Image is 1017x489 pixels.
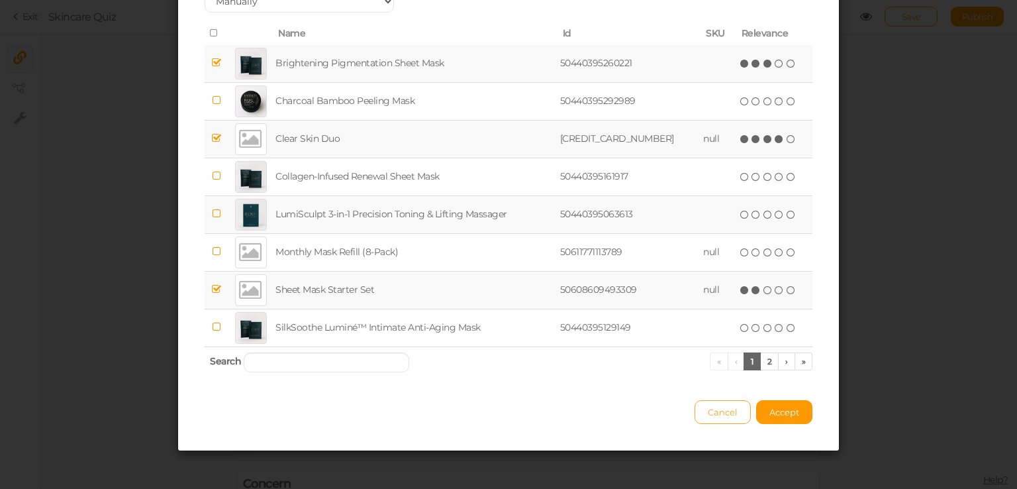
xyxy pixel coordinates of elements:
i: two [751,248,761,257]
td: 50440395260221 [557,45,701,83]
td: SilkSoothe Luminé™ Intimate Anti‑Aging Mask [273,309,557,347]
i: two [751,97,761,106]
i: three [763,97,773,106]
i: five [787,172,796,182]
i: four [775,286,784,295]
i: one [740,135,750,144]
td: 50611771113789 [557,233,701,271]
td: 50440395063613 [557,195,701,233]
i: four [775,323,784,333]
i: four [775,97,784,106]
i: one [740,248,750,257]
i: three [763,323,773,333]
td: LumiSculpt 3‑in‑1 Precision Toning & Lifting Massager [273,195,557,233]
button: Accept [756,400,812,424]
i: five [787,97,796,106]
i: one [740,59,750,68]
td: 50440395161917 [557,158,701,195]
i: one [740,172,750,182]
tr: Brightening Pigmentation Sheet Mask 50440395260221 [205,45,812,83]
span: Accept [769,407,799,417]
i: five [787,323,796,333]
i: four [775,248,784,257]
td: 50440395129149 [557,309,701,347]
button: Cancel [695,400,751,424]
td: null [701,233,736,271]
i: five [787,210,796,219]
span: Cancel [708,407,738,417]
a: 2 [760,353,779,370]
td: null [701,120,736,158]
span: Id [563,27,571,39]
td: [CREDIT_CARD_NUMBER] [557,120,701,158]
tr: LumiSculpt 3‑in‑1 Precision Toning & Lifting Massager 50440395063613 [205,195,812,233]
td: Charcoal Bamboo Peeling Mask [273,82,557,120]
i: four [775,135,784,144]
td: 50608609493309 [557,271,701,309]
i: one [740,286,750,295]
i: three [763,210,773,219]
i: two [751,210,761,219]
td: 50440395292989 [557,82,701,120]
td: Sheet Mask Starter Set [273,271,557,309]
a: › [778,353,795,370]
i: one [740,323,750,333]
i: one [740,210,750,219]
i: four [775,172,784,182]
i: two [751,323,761,333]
i: two [751,59,761,68]
tr: SilkSoothe Luminé™ Intimate Anti‑Aging Mask 50440395129149 [205,309,812,347]
th: Relevance [736,23,812,45]
i: four [775,210,784,219]
i: one [740,97,750,106]
i: three [763,172,773,182]
tr: Clear Skin Duo [CREDIT_CARD_NUMBER] null [205,120,812,158]
i: three [763,286,773,295]
i: three [763,248,773,257]
td: Clear Skin Duo [273,120,557,158]
i: five [787,135,796,144]
i: two [751,135,761,144]
tr: Collagen‑Infused Renewal Sheet Mask 50440395161917 [205,158,812,195]
i: three [763,59,773,68]
td: Collagen‑Infused Renewal Sheet Mask [273,158,557,195]
tr: Monthly Mask Refill (8-Pack) 50611771113789 null [205,233,812,271]
td: Brightening Pigmentation Sheet Mask [273,45,557,83]
i: three [763,135,773,144]
td: null [701,271,736,309]
a: » [795,353,813,370]
i: five [787,59,796,68]
a: 1 [744,353,761,370]
span: Search [210,355,241,367]
tr: Charcoal Bamboo Peeling Mask 50440395292989 [205,82,812,120]
i: five [787,248,796,257]
th: SKU [701,23,736,45]
span: Name [278,27,305,39]
i: four [775,59,784,68]
i: two [751,286,761,295]
i: two [751,172,761,182]
i: five [787,286,796,295]
tr: Sheet Mask Starter Set 50608609493309 null [205,271,812,309]
td: Monthly Mask Refill (8-Pack) [273,233,557,271]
